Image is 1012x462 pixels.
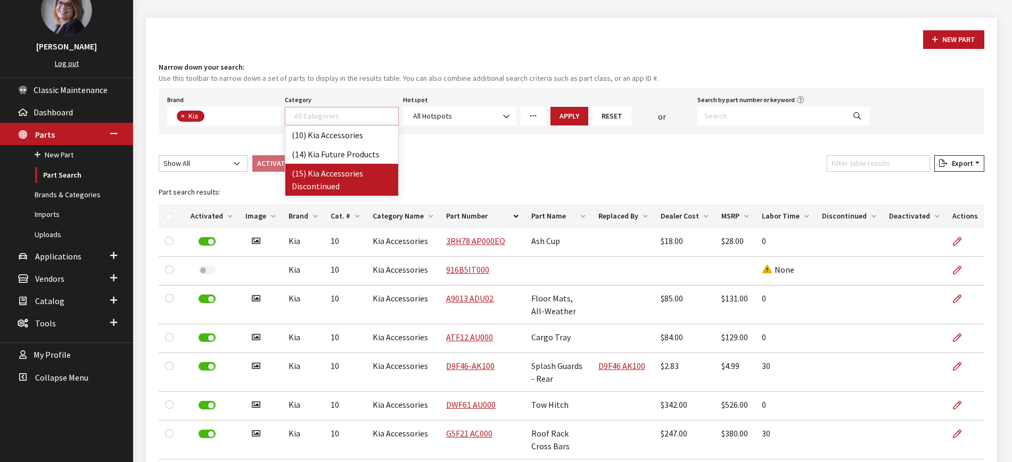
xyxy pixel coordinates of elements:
span: Kia [187,111,201,121]
td: 0 [755,285,816,324]
h3: [PERSON_NAME] [11,40,122,53]
td: Ash Cup [525,228,592,257]
td: Kia [282,228,324,257]
button: Apply [550,107,588,125]
td: $2.83 [654,353,715,392]
button: Search [844,107,870,125]
span: Tools [35,318,56,329]
a: Edit Part [952,392,970,418]
td: $247.00 [654,421,715,459]
td: 10 [324,353,366,392]
td: 0 [755,228,816,257]
span: Classic Maintenance [34,85,108,95]
th: Part Name: activate to sort column ascending [525,204,592,228]
label: Search by part number or keyword [697,95,795,105]
span: Dashboard [34,107,73,117]
span: Applications [35,251,81,262]
a: D9F46 AK100 [598,360,645,371]
td: $380.00 [715,421,755,459]
td: Kia [282,257,324,285]
a: More Filters [521,107,546,125]
td: $342.00 [654,392,715,421]
td: 0 [755,324,816,353]
th: Category Name: activate to sort column ascending [366,204,440,228]
a: 916B5IT000 [446,264,489,275]
label: Deactivate Part [199,430,216,438]
td: $18.00 [654,228,715,257]
span: Catalog [35,296,64,306]
td: Splash Guards - Rear [525,353,592,392]
span: All Hotspots [413,111,452,121]
li: (14) Kia Future Products [285,145,398,164]
span: Collapse Menu [35,372,88,383]
th: Brand: activate to sort column ascending [282,204,324,228]
th: Labor Time: activate to sort column ascending [755,204,816,228]
th: Activated: activate to sort column ascending [184,204,239,228]
span: Select a Brand [167,107,281,125]
td: Kia Accessories [366,324,440,353]
td: 10 [324,228,366,257]
small: Use this toolbar to narrow down a set of parts to display in the results table. You can also comb... [159,73,984,84]
td: Kia Accessories [366,392,440,421]
button: Remove item [177,111,187,122]
label: Category [285,95,311,105]
span: Parts [35,129,55,140]
td: Kia Accessories [366,353,440,392]
span: Select a Category [285,107,398,125]
th: Part Number: activate to sort column descending [440,204,525,228]
i: Has image [252,362,260,371]
li: (10) Kia Accessories [285,125,398,145]
td: Kia Accessories [366,228,440,257]
a: ATF12 AU000 [446,332,493,342]
span: × [181,111,185,121]
td: Kia [282,324,324,353]
input: Search [697,107,845,125]
label: Brand [167,95,184,105]
span: Export [948,158,973,168]
a: Edit Part [952,285,970,312]
td: Kia Accessories [366,285,440,324]
a: D9F46-AK100 [446,360,495,371]
span: My Profile [34,350,71,360]
td: Tow Hitch [525,392,592,421]
label: Deactivate Part [199,333,216,342]
label: Deactivate Part [199,401,216,409]
th: Image: activate to sort column ascending [239,204,282,228]
td: $129.00 [715,324,755,353]
label: Deactivate Part [199,237,216,246]
i: Has image [252,430,260,438]
a: G5F21 AC000 [446,428,492,439]
i: Has image [252,295,260,303]
td: Kia Accessories [366,421,440,459]
i: Has image [252,401,260,409]
td: 30 [755,421,816,459]
td: 10 [324,421,366,459]
td: Kia [282,392,324,421]
td: Roof Rack Cross Bars [525,421,592,459]
a: DWF61 AU000 [446,399,496,410]
td: Kia [282,285,324,324]
i: Has image [252,333,260,342]
td: Kia [282,421,324,459]
textarea: Search [294,111,398,121]
i: Has image [252,237,260,246]
label: Deactivate Part [199,295,216,303]
td: Floor Mats, All-Weather [525,285,592,324]
span: Vendors [35,273,64,284]
button: Export [934,155,984,172]
caption: Part search results: [159,180,984,204]
input: Filter table results [827,155,930,172]
th: MSRP: activate to sort column ascending [715,204,755,228]
td: Kia Accessories [366,257,440,285]
td: 10 [324,285,366,324]
span: All Hotspots [403,107,516,125]
h4: Narrow down your search: [159,62,984,73]
a: A9013 ADU02 [446,293,493,304]
th: Actions [946,204,984,228]
td: $526.00 [715,392,755,421]
a: Edit Part [952,257,970,283]
th: Discontinued: activate to sort column ascending [816,204,883,228]
label: Activate Part [199,266,216,274]
th: Deactivated: activate to sort column ascending [883,204,946,228]
a: Edit Part [952,353,970,380]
